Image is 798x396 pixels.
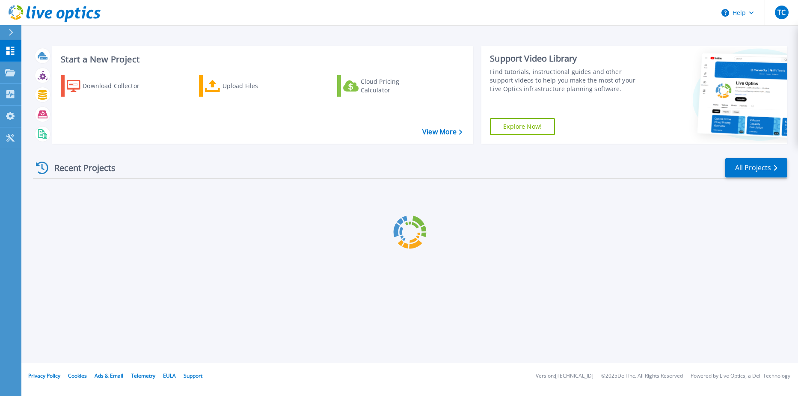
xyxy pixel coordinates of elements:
a: View More [422,128,462,136]
div: Recent Projects [33,157,127,178]
a: Support [184,372,202,379]
div: Support Video Library [490,53,646,64]
div: Upload Files [222,77,291,95]
a: All Projects [725,158,787,177]
a: Telemetry [131,372,155,379]
a: Explore Now! [490,118,555,135]
a: Download Collector [61,75,156,97]
li: Version: [TECHNICAL_ID] [536,373,593,379]
a: Ads & Email [95,372,123,379]
a: Privacy Policy [28,372,60,379]
a: EULA [163,372,176,379]
h3: Start a New Project [61,55,462,64]
li: © 2025 Dell Inc. All Rights Reserved [601,373,683,379]
a: Cookies [68,372,87,379]
div: Find tutorials, instructional guides and other support videos to help you make the most of your L... [490,68,646,93]
a: Cloud Pricing Calculator [337,75,433,97]
li: Powered by Live Optics, a Dell Technology [691,373,790,379]
div: Cloud Pricing Calculator [361,77,429,95]
a: Upload Files [199,75,294,97]
div: Download Collector [83,77,151,95]
span: TC [777,9,786,16]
